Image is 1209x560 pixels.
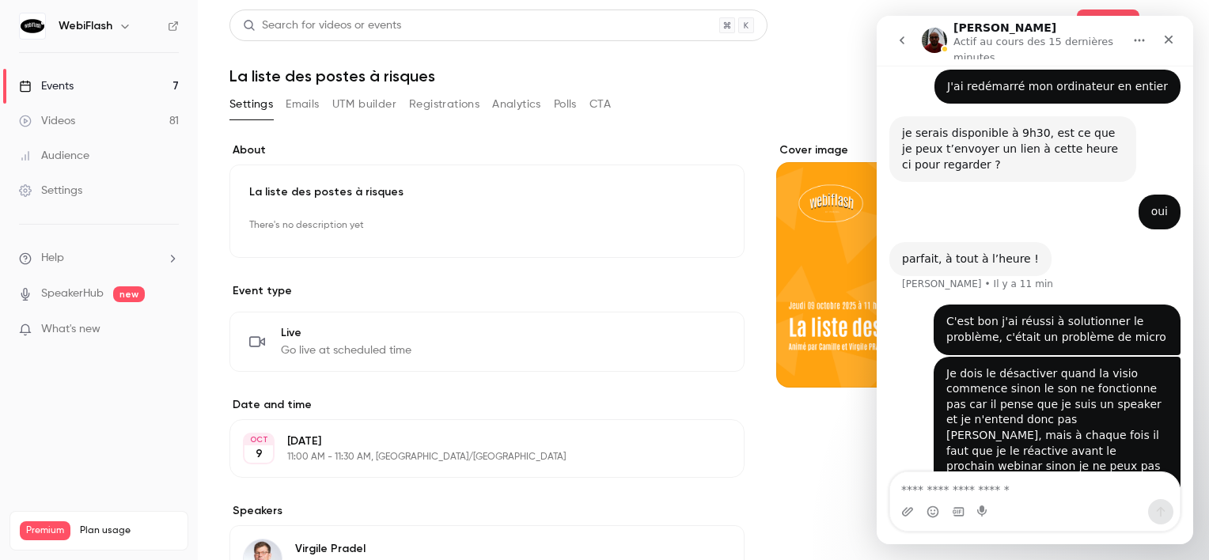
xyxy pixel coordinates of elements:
[229,142,745,158] label: About
[249,184,725,200] p: La liste des postes à risques
[287,433,661,449] p: [DATE]
[19,250,179,267] li: help-dropdown-opener
[229,283,745,299] p: Event type
[160,323,179,337] iframe: Noticeable Trigger
[19,183,82,199] div: Settings
[113,286,145,302] span: new
[41,286,104,302] a: SpeakerHub
[59,18,112,34] h6: WebiFlash
[20,521,70,540] span: Premium
[249,213,725,238] p: There's no description yet
[243,17,401,34] div: Search for videos or events
[19,78,74,94] div: Events
[286,92,319,117] button: Emails
[229,92,273,117] button: Settings
[281,342,411,358] span: Go live at scheduled time
[295,541,366,557] p: Virgile Pradel
[20,13,45,39] img: WebiFlash
[409,92,479,117] button: Registrations
[19,113,75,129] div: Videos
[554,92,577,117] button: Polls
[877,16,1193,544] iframe: Intercom live chat
[1077,9,1139,41] button: Share
[492,92,541,117] button: Analytics
[332,92,396,117] button: UTM builder
[589,92,611,117] button: CTA
[19,148,89,164] div: Audience
[776,142,1177,388] section: Cover image
[229,66,1177,85] h1: La liste des postes à risques
[229,503,745,519] label: Speakers
[256,446,263,462] p: 9
[41,250,64,267] span: Help
[229,397,745,413] label: Date and time
[287,451,661,464] p: 11:00 AM - 11:30 AM, [GEOGRAPHIC_DATA]/[GEOGRAPHIC_DATA]
[776,142,1177,158] label: Cover image
[41,321,100,338] span: What's new
[244,434,273,445] div: OCT
[281,325,411,341] span: Live
[80,524,178,537] span: Plan usage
